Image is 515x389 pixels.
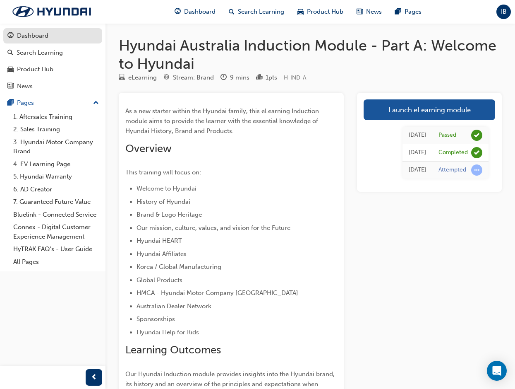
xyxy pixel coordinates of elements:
a: Bluelink - Connected Service [10,208,102,221]
span: Pages [405,7,422,17]
div: Product Hub [17,65,53,74]
span: Australian Dealer Network [137,302,211,310]
span: guage-icon [7,32,14,40]
span: Brand & Logo Heritage [137,211,202,218]
div: Duration [220,72,249,83]
span: History of Hyundai [137,198,190,205]
span: learningRecordVerb_COMPLETE-icon [471,147,482,158]
span: Search Learning [238,7,284,17]
span: learningRecordVerb_PASS-icon [471,130,482,141]
button: Pages [3,95,102,111]
a: HyTRAK FAQ's - User Guide [10,243,102,256]
span: target-icon [163,74,170,82]
div: Fri Mar 28 2025 16:17:51 GMT+1000 (Australian Eastern Standard Time) [409,148,426,157]
span: car-icon [7,66,14,73]
div: Passed [438,131,456,139]
a: 1. Aftersales Training [10,111,102,123]
span: prev-icon [91,372,97,383]
span: Learning Outcomes [125,343,221,356]
a: News [3,79,102,94]
span: car-icon [297,7,304,17]
span: This training will focus on: [125,169,201,176]
a: 6. AD Creator [10,183,102,196]
span: Hyundai Help for Kids [137,329,199,336]
div: Stream [163,72,214,83]
a: All Pages [10,256,102,268]
span: Hyundai Affiliates [137,250,187,258]
button: IB [496,5,511,19]
a: news-iconNews [350,3,388,20]
span: Hyundai HEART [137,237,182,244]
span: learningResourceType_ELEARNING-icon [119,74,125,82]
span: As a new starter within the Hyundai family, this eLearning Induction module aims to provide the l... [125,107,321,135]
a: search-iconSearch Learning [222,3,291,20]
div: Fri Mar 28 2025 16:17:51 GMT+1000 (Australian Eastern Standard Time) [409,130,426,140]
span: Product Hub [307,7,343,17]
a: Search Learning [3,45,102,60]
a: 4. EV Learning Page [10,158,102,171]
div: Points [256,72,277,83]
div: Stream: Brand [173,73,214,82]
div: Wed Mar 26 2025 15:59:37 GMT+1000 (Australian Eastern Standard Time) [409,165,426,175]
a: 3. Hyundai Motor Company Brand [10,136,102,158]
span: Learning resource code [284,74,306,81]
h1: Hyundai Australia Induction Module - Part A: Welcome to Hyundai [119,36,502,72]
a: Product Hub [3,62,102,77]
span: guage-icon [175,7,181,17]
span: Welcome to Hyundai [137,185,196,192]
span: Our mission, culture, values, and vision for the Future [137,224,290,232]
a: Dashboard [3,28,102,43]
a: car-iconProduct Hub [291,3,350,20]
span: Global Products [137,276,182,284]
span: podium-icon [256,74,262,82]
a: pages-iconPages [388,3,428,20]
span: clock-icon [220,74,227,82]
div: Dashboard [17,31,48,41]
span: up-icon [93,98,99,109]
a: 5. Hyundai Warranty [10,170,102,183]
div: Attempted [438,166,466,174]
div: Completed [438,149,468,157]
span: HMCA - Hyundai Motor Company [GEOGRAPHIC_DATA] [137,289,298,297]
div: 9 mins [230,73,249,82]
span: Sponsorships [137,315,175,323]
div: 1 pts [266,73,277,82]
div: eLearning [128,73,157,82]
a: Connex - Digital Customer Experience Management [10,221,102,243]
span: Dashboard [184,7,216,17]
span: search-icon [229,7,235,17]
span: news-icon [7,83,14,90]
div: Search Learning [17,48,63,58]
a: 2. Sales Training [10,123,102,136]
div: Type [119,72,157,83]
span: pages-icon [395,7,401,17]
span: news-icon [357,7,363,17]
a: 7. Guaranteed Future Value [10,196,102,208]
button: DashboardSearch LearningProduct HubNews [3,27,102,95]
img: Trak [4,3,99,20]
span: learningRecordVerb_ATTEMPT-icon [471,164,482,176]
span: Korea / Global Manufacturing [137,263,221,271]
span: Overview [125,142,172,155]
div: Pages [17,98,34,108]
span: IB [501,7,507,17]
span: pages-icon [7,99,14,107]
div: Open Intercom Messenger [487,361,507,381]
a: Launch eLearning module [364,99,495,120]
a: guage-iconDashboard [168,3,222,20]
div: News [17,82,33,91]
span: News [366,7,382,17]
span: search-icon [7,49,13,57]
